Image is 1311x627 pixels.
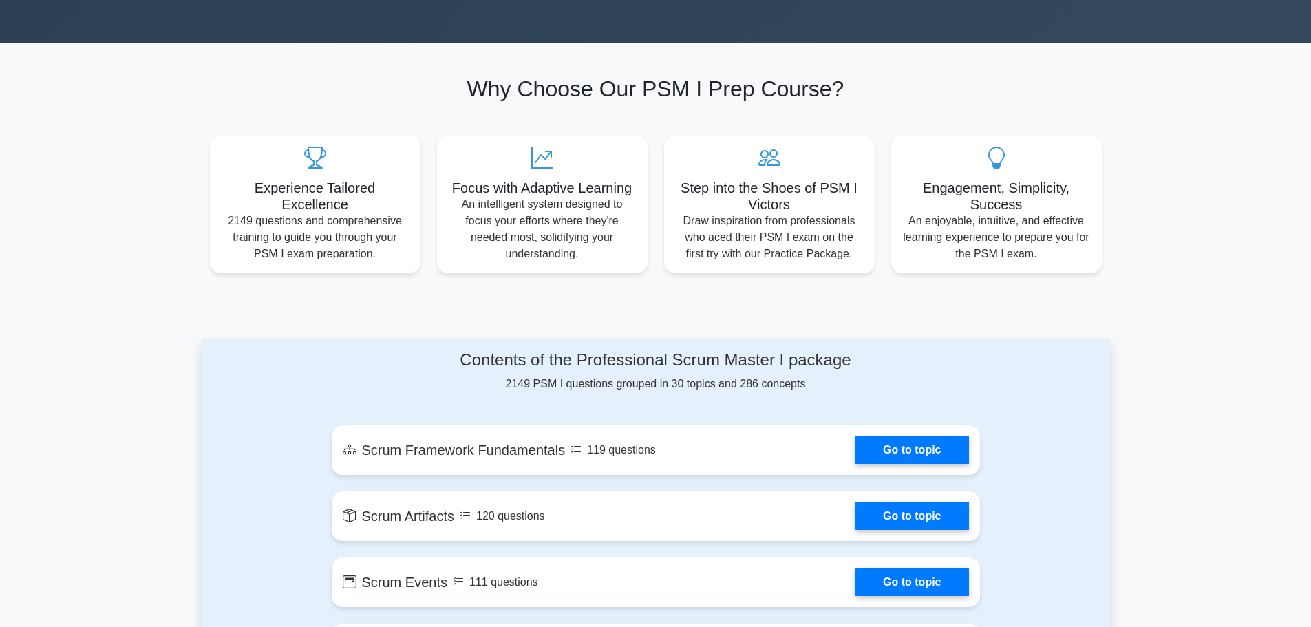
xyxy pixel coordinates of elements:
[332,350,980,370] h4: Contents of the Professional Scrum Master I package
[675,180,864,213] h5: Step into the Shoes of PSM I Victors
[221,180,409,213] h5: Experience Tailored Excellence
[332,350,980,392] div: 2149 PSM I questions grouped in 30 topics and 286 concepts
[902,180,1091,213] h5: Engagement, Simplicity, Success
[448,196,637,262] p: An intelligent system designed to focus your efforts where they're needed most, solidifying your ...
[221,213,409,262] p: 2149 questions and comprehensive training to guide you through your PSM I exam preparation.
[448,180,637,196] h5: Focus with Adaptive Learning
[855,436,968,464] a: Go to topic
[210,76,1102,102] h2: Why Choose Our PSM I Prep Course?
[902,213,1091,262] p: An enjoyable, intuitive, and effective learning experience to prepare you for the PSM I exam.
[855,568,968,596] a: Go to topic
[855,502,968,530] a: Go to topic
[675,213,864,262] p: Draw inspiration from professionals who aced their PSM I exam on the first try with our Practice ...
